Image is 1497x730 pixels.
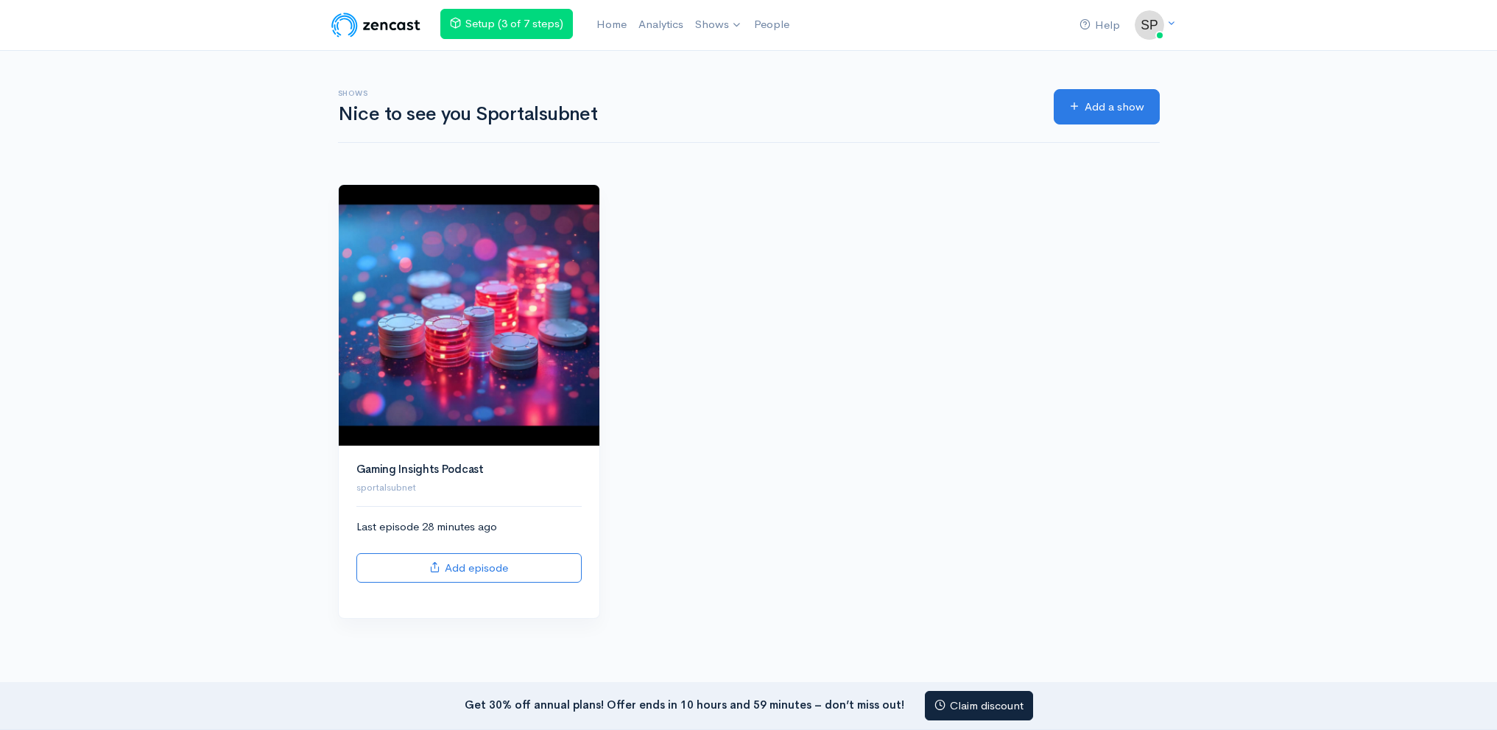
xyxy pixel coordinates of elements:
p: sportalsubnet [356,480,582,495]
a: People [748,9,795,41]
a: Shows [689,9,748,41]
a: Gaming Insights Podcast [356,462,484,476]
a: Setup (3 of 7 steps) [440,9,573,39]
a: Help [1074,10,1126,41]
h6: Shows [338,89,1036,97]
a: Add episode [356,553,582,583]
a: Analytics [633,9,689,41]
strong: Get 30% off annual plans! Offer ends in 10 hours and 59 minutes – don’t miss out! [465,697,904,711]
div: Last episode 28 minutes ago [356,519,582,583]
a: Home [591,9,633,41]
img: ... [1135,10,1164,40]
a: Claim discount [925,691,1033,721]
a: Add a show [1054,89,1160,125]
img: ZenCast Logo [329,10,423,40]
img: Gaming Insights Podcast [339,185,599,446]
h1: Nice to see you Sportalsubnet [338,104,1036,125]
